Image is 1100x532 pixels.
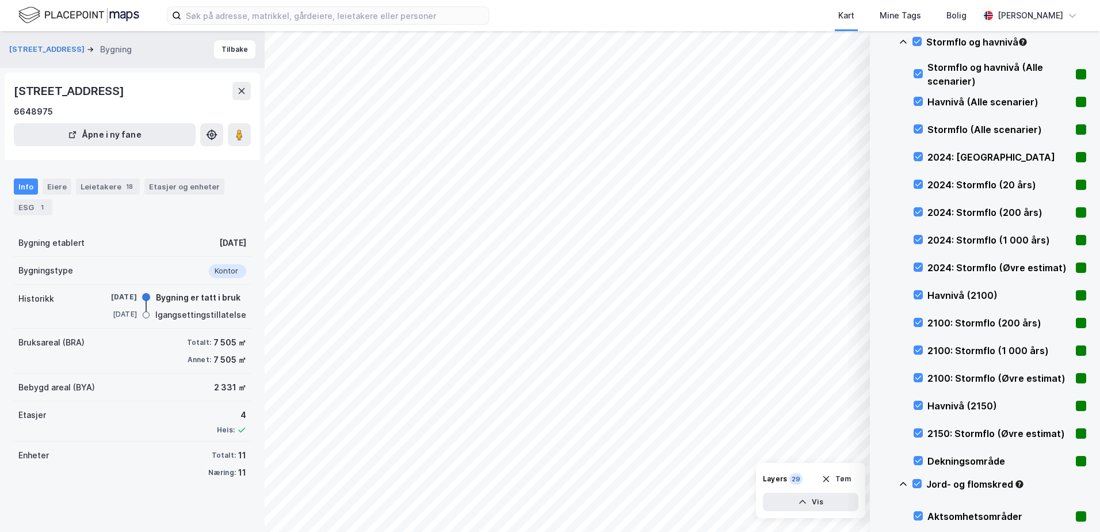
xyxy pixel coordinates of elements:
div: [DATE] [91,292,137,302]
div: Aktsomhetsområder [927,510,1071,523]
div: Enheter [18,449,49,462]
div: Havnivå (2100) [927,288,1071,302]
div: 18 [124,181,135,192]
input: Søk på adresse, matrikkel, gårdeiere, leietakere eller personer [181,7,488,24]
button: Tøm [814,470,858,488]
div: Leietakere [76,178,140,195]
div: Stormflo (Alle scenarier) [927,123,1071,136]
div: 11 [238,449,246,462]
div: Bygning er tatt i bruk [156,291,240,305]
div: Igangsettingstillatelse [155,308,246,322]
div: Bygningstype [18,264,73,278]
div: Næring: [208,468,236,477]
div: 7 505 ㎡ [213,353,246,367]
div: 2100: Stormflo (1 000 års) [927,344,1071,358]
div: [STREET_ADDRESS] [14,82,127,100]
div: 2024: [GEOGRAPHIC_DATA] [927,150,1071,164]
div: Kart [838,9,854,22]
div: 2100: Stormflo (Øvre estimat) [927,371,1071,385]
div: 1 [36,202,48,213]
div: Bolig [946,9,967,22]
div: Havnivå (2150) [927,399,1071,413]
div: 2024: Stormflo (20 års) [927,178,1071,192]
div: 2024: Stormflo (1 000 års) [927,233,1071,247]
div: Eiere [43,178,71,195]
div: Etasjer og enheter [149,181,220,192]
div: 2100: Stormflo (200 års) [927,316,1071,330]
div: Tooltip anchor [1014,479,1025,489]
div: Dekningsområde [927,454,1071,468]
div: Etasjer [18,408,46,422]
div: Bygning [100,43,132,56]
div: Stormflo og havnivå (Alle scenarier) [927,60,1071,88]
div: Annet: [188,355,211,364]
div: [DATE] [91,309,137,320]
div: 6648975 [14,105,53,119]
div: 2024: Stormflo (200 års) [927,206,1071,219]
div: 2150: Stormflo (Øvre estimat) [927,427,1071,440]
div: Totalt: [187,338,211,347]
button: [STREET_ADDRESS] [9,44,87,55]
div: Stormflo og havnivå [926,35,1086,49]
div: Totalt: [212,451,236,460]
div: 7 505 ㎡ [213,336,246,349]
div: Heis: [217,425,235,435]
div: Tooltip anchor [1018,37,1028,47]
div: 2 331 ㎡ [214,381,246,394]
div: [PERSON_NAME] [998,9,1063,22]
div: ESG [14,199,52,215]
div: [DATE] [219,236,246,250]
div: Info [14,178,38,195]
div: 2024: Stormflo (Øvre estimat) [927,261,1071,275]
button: Åpne i ny fane [14,123,196,146]
div: 11 [238,466,246,480]
div: Historikk [18,292,54,306]
button: Vis [763,493,858,511]
button: Tilbake [214,40,255,59]
img: logo.f888ab2527a4732fd821a326f86c7f29.svg [18,5,139,25]
div: Mine Tags [880,9,921,22]
div: Bebygd areal (BYA) [18,381,95,394]
div: 29 [789,473,803,485]
div: Jord- og flomskred [926,477,1086,491]
div: Havnivå (Alle scenarier) [927,95,1071,109]
div: Bygning etablert [18,236,85,250]
div: 4 [217,408,246,422]
iframe: Chat Widget [1042,477,1100,532]
div: Layers [763,474,787,484]
div: Kontrollprogram for chat [1042,477,1100,532]
div: Bruksareal (BRA) [18,336,85,349]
